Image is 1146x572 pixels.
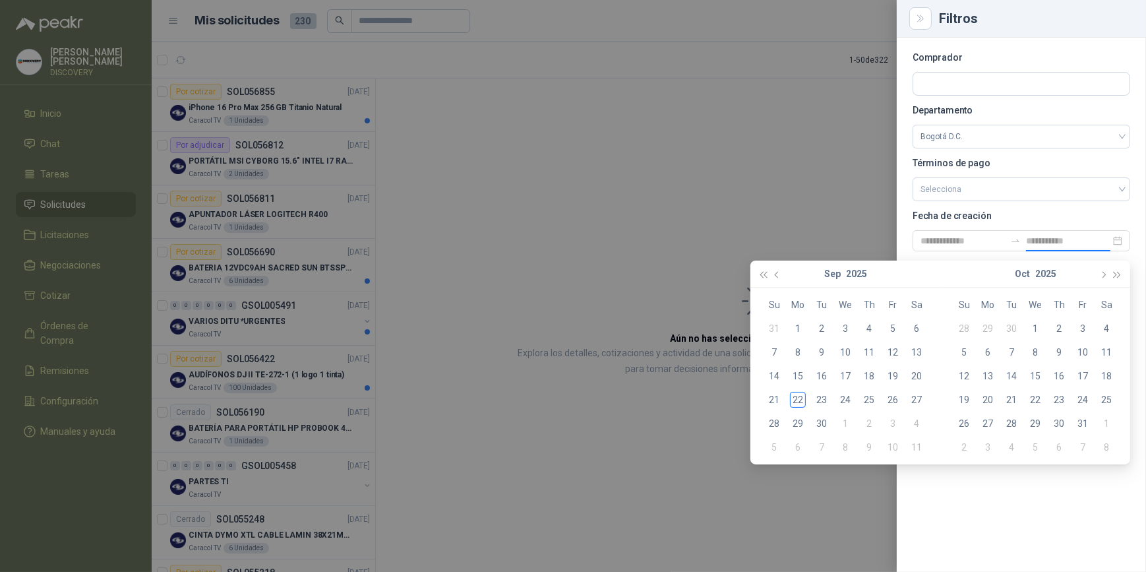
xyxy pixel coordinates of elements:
[1071,340,1095,364] td: 2025-10-10
[881,364,905,388] td: 2025-09-19
[885,439,901,455] div: 10
[1000,293,1023,317] th: Tu
[837,416,853,431] div: 1
[766,321,782,336] div: 31
[1071,364,1095,388] td: 2025-10-17
[956,439,972,455] div: 2
[1015,261,1030,287] button: Oct
[1051,344,1067,360] div: 9
[976,412,1000,435] td: 2025-10-27
[1027,416,1043,431] div: 29
[810,293,833,317] th: Tu
[833,435,857,459] td: 2025-10-08
[833,340,857,364] td: 2025-09-10
[766,416,782,431] div: 28
[814,368,829,384] div: 16
[1035,261,1056,287] button: 2025
[920,127,1122,146] span: Bogotá D.C.
[1099,321,1114,336] div: 4
[952,435,976,459] td: 2025-11-02
[1000,412,1023,435] td: 2025-10-28
[980,368,996,384] div: 13
[810,364,833,388] td: 2025-09-16
[766,344,782,360] div: 7
[837,344,853,360] div: 10
[909,321,924,336] div: 6
[881,435,905,459] td: 2025-10-10
[1027,439,1043,455] div: 5
[1004,321,1019,336] div: 30
[833,317,857,340] td: 2025-09-03
[1071,293,1095,317] th: Fr
[762,317,786,340] td: 2025-08-31
[1027,344,1043,360] div: 8
[909,344,924,360] div: 13
[885,368,901,384] div: 19
[1095,364,1118,388] td: 2025-10-18
[909,416,924,431] div: 4
[980,344,996,360] div: 6
[857,364,881,388] td: 2025-09-18
[861,321,877,336] div: 4
[1004,392,1019,408] div: 21
[976,340,1000,364] td: 2025-10-06
[1000,340,1023,364] td: 2025-10-07
[881,388,905,412] td: 2025-09-26
[1010,236,1021,246] span: swap-right
[881,317,905,340] td: 2025-09-05
[885,392,901,408] div: 26
[1095,412,1118,435] td: 2025-11-01
[909,368,924,384] div: 20
[861,368,877,384] div: 18
[881,293,905,317] th: Fr
[1071,412,1095,435] td: 2025-10-31
[786,388,810,412] td: 2025-09-22
[1071,317,1095,340] td: 2025-10-03
[1095,340,1118,364] td: 2025-10-11
[1075,392,1091,408] div: 24
[939,12,1130,25] div: Filtros
[976,364,1000,388] td: 2025-10-13
[1004,416,1019,431] div: 28
[952,317,976,340] td: 2025-09-28
[1095,388,1118,412] td: 2025-10-25
[905,340,928,364] td: 2025-09-13
[810,340,833,364] td: 2025-09-09
[1071,435,1095,459] td: 2025-11-07
[1023,340,1047,364] td: 2025-10-08
[810,388,833,412] td: 2025-09-23
[1047,340,1071,364] td: 2025-10-09
[1004,439,1019,455] div: 4
[909,439,924,455] div: 11
[1099,392,1114,408] div: 25
[1095,317,1118,340] td: 2025-10-04
[762,412,786,435] td: 2025-09-28
[814,439,829,455] div: 7
[913,212,1130,220] p: Fecha de creación
[1047,435,1071,459] td: 2025-11-06
[786,412,810,435] td: 2025-09-29
[1051,416,1067,431] div: 30
[885,344,901,360] div: 12
[952,364,976,388] td: 2025-10-12
[1075,416,1091,431] div: 31
[952,388,976,412] td: 2025-10-19
[1004,344,1019,360] div: 7
[913,159,1130,167] p: Términos de pago
[786,317,810,340] td: 2025-09-01
[956,321,972,336] div: 28
[1099,368,1114,384] div: 18
[1071,388,1095,412] td: 2025-10-24
[790,439,806,455] div: 6
[786,293,810,317] th: Mo
[913,53,1130,61] p: Comprador
[1099,439,1114,455] div: 8
[1099,416,1114,431] div: 1
[810,412,833,435] td: 2025-09-30
[976,293,1000,317] th: Mo
[980,416,996,431] div: 27
[786,364,810,388] td: 2025-09-15
[1075,321,1091,336] div: 3
[1051,368,1067,384] div: 16
[833,364,857,388] td: 2025-09-17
